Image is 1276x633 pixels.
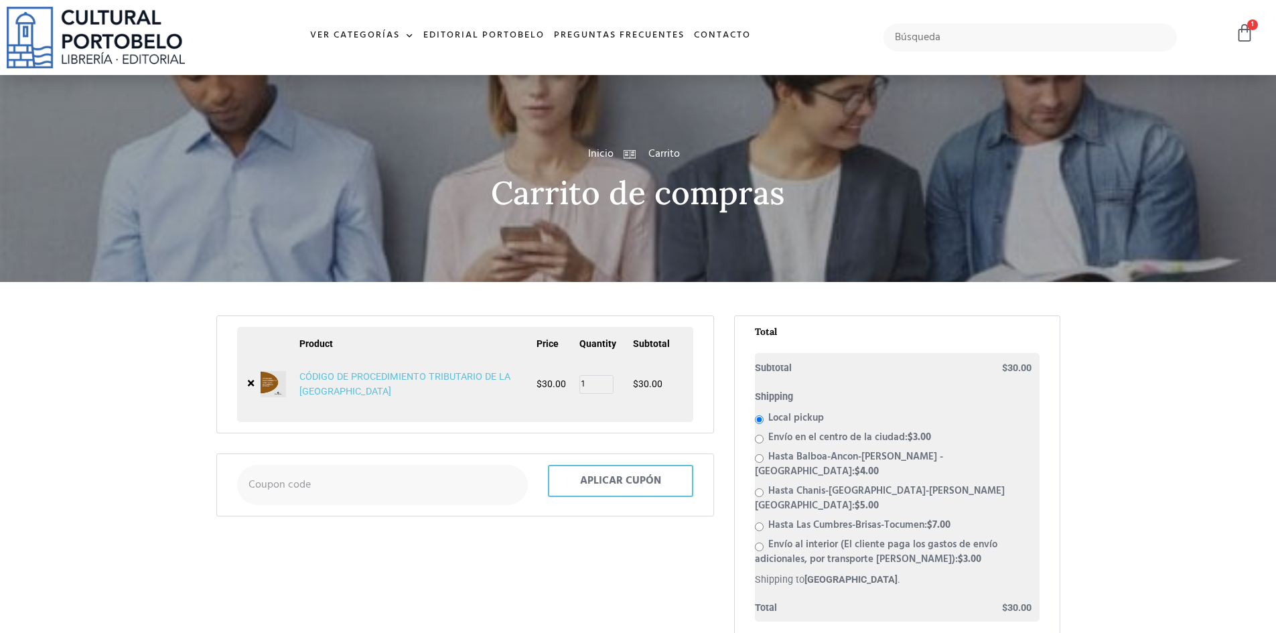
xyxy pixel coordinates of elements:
label: Hasta Balboa-Ancon-[PERSON_NAME] - [GEOGRAPHIC_DATA]: [755,449,943,480]
span: Carrito [645,146,680,162]
a: Preguntas frecuentes [549,21,689,50]
label: Hasta Las Cumbres-Brisas-Tocumen: [768,518,950,534]
th: Product [299,337,537,356]
span: $ [1002,362,1007,374]
bdi: 3.00 [908,429,931,445]
strong: [GEOGRAPHIC_DATA] [804,574,898,585]
span: 1 [1247,19,1258,30]
span: $ [958,552,963,568]
span: $ [927,518,932,534]
span: $ [855,498,860,514]
a: Editorial Portobelo [419,21,549,50]
a: Inicio [588,146,614,162]
th: Subtotal [633,337,683,356]
a: Contacto [689,21,756,50]
input: Coupon code [237,465,528,505]
label: Envío en el centro de la ciudad: [768,429,931,445]
h2: Carrito de compras [216,175,1060,211]
label: Local pickup [768,410,824,426]
span: $ [1002,602,1007,614]
h2: Total [755,327,1040,342]
bdi: 7.00 [927,518,950,534]
label: Hasta Chanis-[GEOGRAPHIC_DATA]-[PERSON_NAME][GEOGRAPHIC_DATA]: [755,483,1005,514]
span: $ [537,378,542,389]
span: $ [908,429,913,445]
input: Búsqueda [883,23,1178,52]
bdi: 30.00 [1002,362,1032,374]
label: Envío al interior (El cliente paga los gastos de envío adicionales, por transporte [PERSON_NAME]): [755,537,997,568]
bdi: 30.00 [537,378,566,389]
button: Aplicar cupón [548,465,693,497]
bdi: 30.00 [1002,602,1032,614]
a: 1 [1235,23,1254,43]
bdi: 5.00 [855,498,879,514]
th: Price [537,337,579,356]
bdi: 3.00 [958,552,981,568]
a: CÓDIGO DE PROCEDIMIENTO TRIBUTARIO DE LA [GEOGRAPHIC_DATA] [299,371,510,397]
span: $ [855,464,860,480]
a: Ver Categorías [305,21,419,50]
bdi: 30.00 [633,378,662,389]
th: Quantity [579,337,633,356]
p: Shipping to . [755,573,1040,587]
bdi: 4.00 [855,464,879,480]
a: Remove CÓDIGO DE PROCEDIMIENTO TRIBUTARIO DE LA REPÚBLICA DE PANAMÁ from cart [247,376,255,391]
span: $ [633,378,638,389]
input: Product quantity [579,375,614,394]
